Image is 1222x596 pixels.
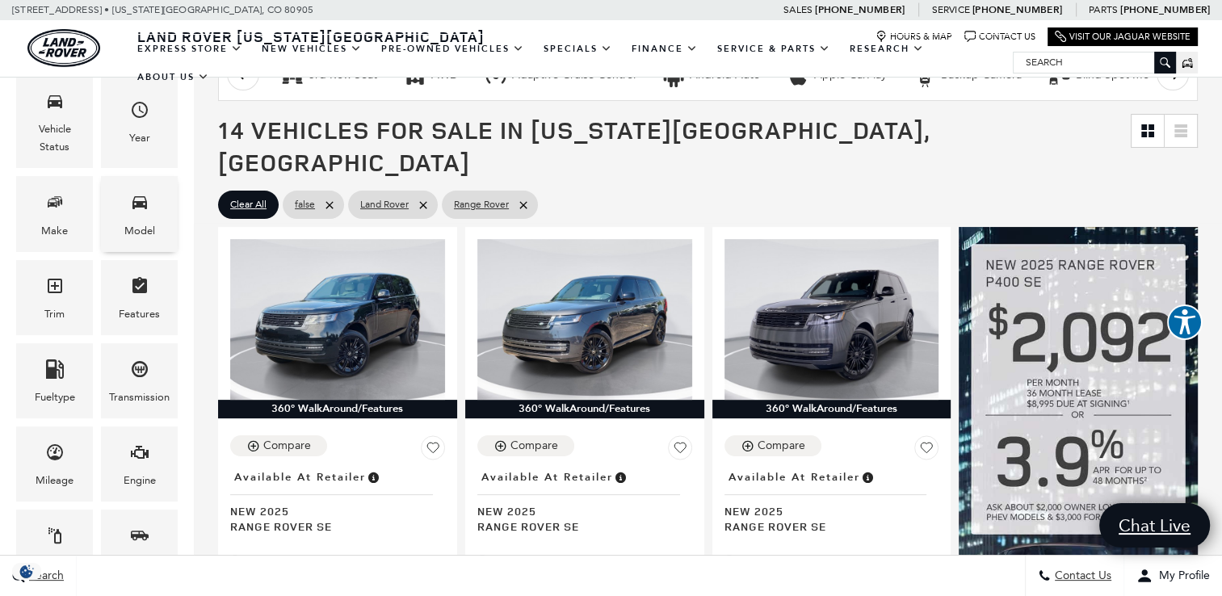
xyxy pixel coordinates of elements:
span: Available at Retailer [481,468,613,486]
a: [PHONE_NUMBER] [972,3,1062,16]
span: Range Rover SE [724,518,927,534]
a: Finance [622,35,708,63]
span: Range Rover SE [230,518,433,534]
a: Specials [534,35,622,63]
button: Open user profile menu [1124,556,1222,596]
div: Mileage [36,472,73,489]
div: ModelModel [101,176,178,251]
img: Opt-Out Icon [8,563,45,580]
button: Compare Vehicle [230,435,327,456]
aside: Accessibility Help Desk [1167,304,1203,343]
div: FueltypeFueltype [16,343,93,418]
span: Vehicle [45,87,65,120]
img: 2025 Land Rover Range Rover SE [230,239,445,400]
div: Year [129,129,150,147]
span: false [295,195,315,215]
a: Land Rover [US_STATE][GEOGRAPHIC_DATA] [128,27,494,46]
span: Transmission [130,355,149,388]
span: Engine [130,439,149,472]
div: Compare [758,439,805,453]
div: Engine [124,472,156,489]
a: Visit Our Jaguar Website [1055,31,1191,43]
div: Pricing Details - Range Rover SE [230,552,445,567]
span: New 2025 [230,503,433,518]
a: New Vehicles [252,35,372,63]
span: Available at Retailer [729,468,860,486]
a: Grid View [1132,115,1164,147]
a: About Us [128,63,219,91]
a: Hours & Map [876,31,952,43]
a: [PHONE_NUMBER] [815,3,905,16]
span: 14 Vehicles for Sale in [US_STATE][GEOGRAPHIC_DATA], [GEOGRAPHIC_DATA] [218,113,930,178]
div: ColorColor [16,510,93,585]
span: Bodystyle [130,522,149,555]
div: 360° WalkAround/Features [465,400,704,418]
input: Search [1014,52,1175,72]
span: Make [45,188,65,221]
div: Make [41,222,68,240]
a: EXPRESS STORE [128,35,252,63]
div: BodystyleBodystyle [101,510,178,585]
span: Vehicle is in stock and ready for immediate delivery. Due to demand, availability is subject to c... [613,468,628,486]
a: [STREET_ADDRESS] • [US_STATE][GEOGRAPHIC_DATA], CO 80905 [12,4,313,15]
a: Available at RetailerNew 2025Range Rover SE [230,466,445,534]
span: Chat Live [1111,514,1199,536]
div: YearYear [101,75,178,168]
div: Vehicle Status [28,120,81,156]
div: MakeMake [16,176,93,251]
span: Range Rover [454,195,509,215]
button: Save Vehicle [914,435,939,466]
span: Clear All [230,195,267,215]
span: New 2025 [724,503,927,518]
span: Trim [45,272,65,305]
div: Compare [510,439,558,453]
a: Chat Live [1099,503,1210,548]
a: land-rover [27,29,100,67]
span: Available at Retailer [234,468,366,486]
span: Land Rover [360,195,409,215]
div: Compare [263,439,311,453]
div: Pricing Details - Range Rover SE [477,552,692,567]
div: Fueltype [35,388,75,406]
a: Available at RetailerNew 2025Range Rover SE [477,466,692,534]
span: Year [130,96,149,129]
button: Explore your accessibility options [1167,304,1203,340]
button: Save Vehicle [421,435,445,466]
span: Service [931,4,969,15]
div: FeaturesFeatures [101,260,178,335]
img: 2025 Land Rover Range Rover SE [724,239,939,400]
span: New 2025 [477,503,680,518]
a: [PHONE_NUMBER] [1120,3,1210,16]
span: Parts [1089,4,1118,15]
span: Contact Us [1051,569,1111,583]
a: Contact Us [964,31,1035,43]
img: 2025 Land Rover Range Rover SE [477,239,692,400]
section: Click to Open Cookie Consent Modal [8,563,45,580]
a: Pre-Owned Vehicles [372,35,534,63]
span: My Profile [1153,569,1210,583]
span: Fueltype [45,355,65,388]
div: Transmission [109,388,170,406]
div: Features [119,305,160,323]
div: 360° WalkAround/Features [712,400,951,418]
div: TrimTrim [16,260,93,335]
a: Research [840,35,934,63]
div: Pricing Details - Range Rover SE [724,552,939,567]
div: 360° WalkAround/Features [218,400,457,418]
div: Model [124,222,155,240]
div: EngineEngine [101,426,178,502]
div: TransmissionTransmission [101,343,178,418]
div: Trim [44,305,65,323]
button: Save Vehicle [668,435,692,466]
nav: Main Navigation [128,35,1013,91]
span: Vehicle is in stock and ready for immediate delivery. Due to demand, availability is subject to c... [366,468,380,486]
button: Compare Vehicle [724,435,821,456]
span: Model [130,188,149,221]
div: VehicleVehicle Status [16,75,93,168]
span: Range Rover SE [477,518,680,534]
a: Service & Parts [708,35,840,63]
img: Land Rover [27,29,100,67]
span: Land Rover [US_STATE][GEOGRAPHIC_DATA] [137,27,485,46]
span: Vehicle is in stock and ready for immediate delivery. Due to demand, availability is subject to c... [860,468,875,486]
div: MileageMileage [16,426,93,502]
